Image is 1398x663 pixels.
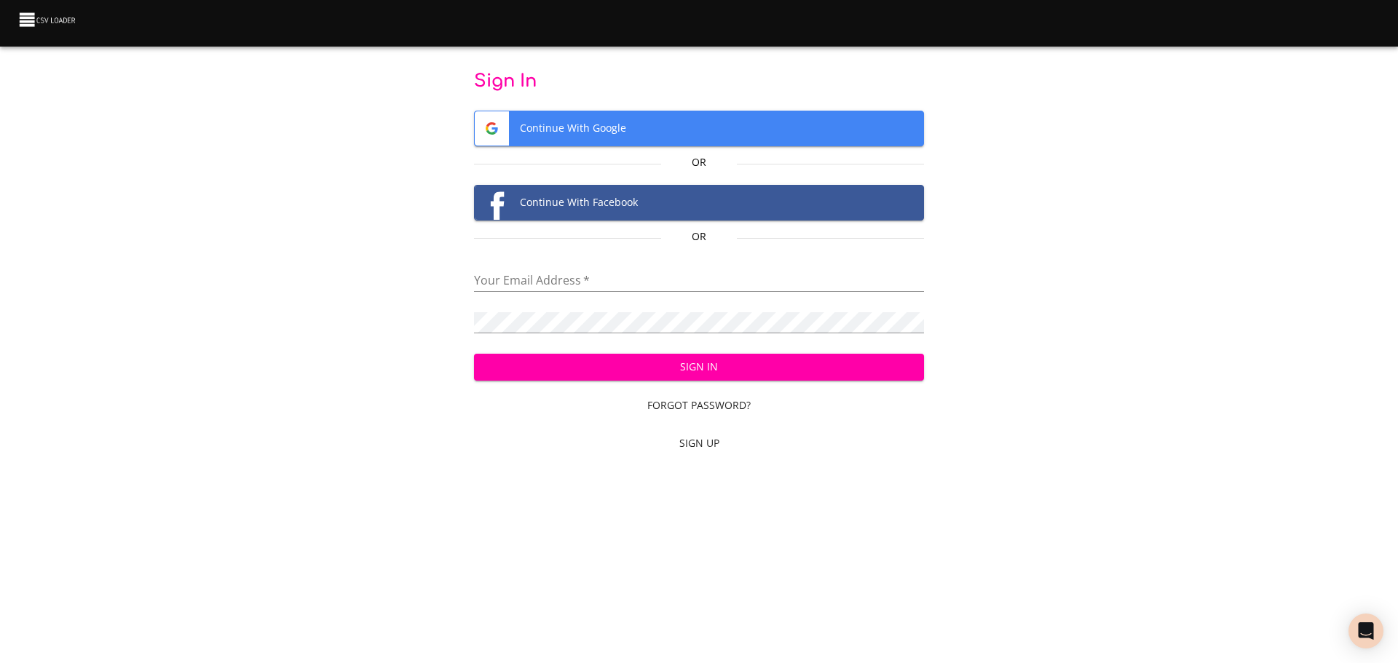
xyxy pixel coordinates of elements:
a: Sign Up [474,430,925,457]
div: Open Intercom Messenger [1348,614,1383,648]
img: Facebook logo [475,186,509,220]
img: CSV Loader [17,9,79,30]
p: Or [661,155,736,170]
span: Continue With Facebook [475,186,924,220]
span: Continue With Google [475,111,924,146]
button: Sign In [474,354,925,381]
img: Google logo [475,111,509,146]
p: Sign In [474,70,925,93]
span: Sign In [486,358,913,376]
button: Facebook logoContinue With Facebook [474,185,925,221]
a: Forgot Password? [474,392,925,419]
span: Sign Up [480,434,919,453]
span: Forgot Password? [480,397,919,415]
p: Or [661,229,736,244]
button: Google logoContinue With Google [474,111,925,146]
